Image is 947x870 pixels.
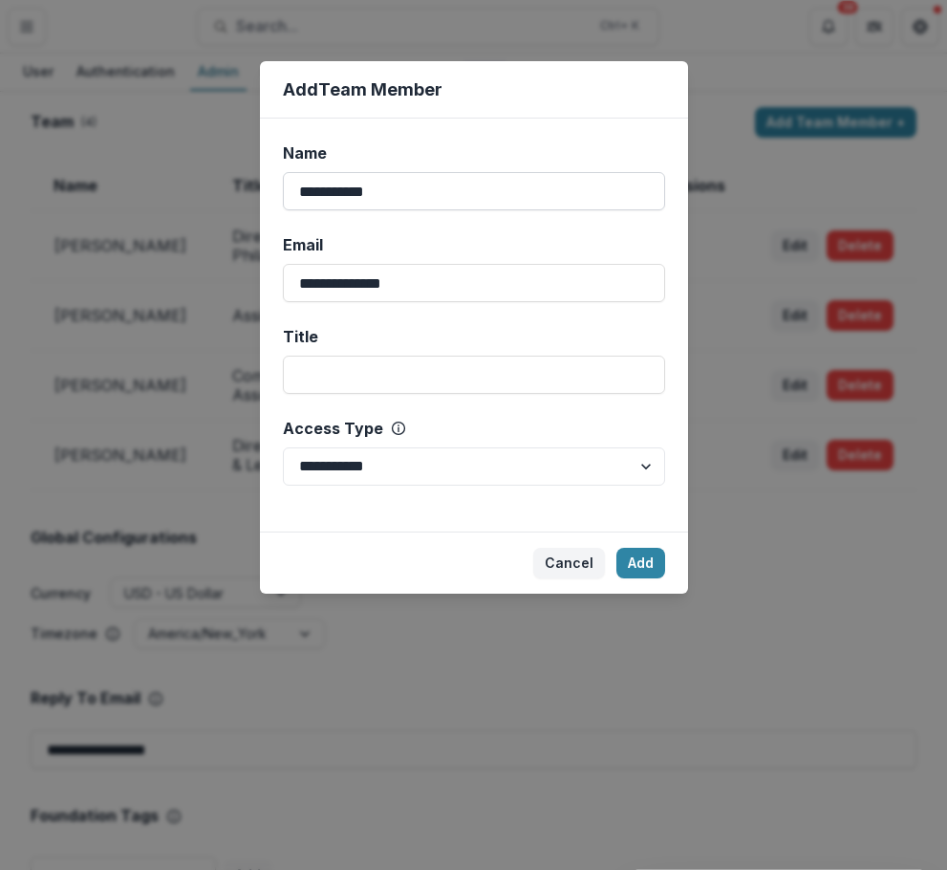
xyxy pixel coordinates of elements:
[283,417,383,440] span: Access Type
[260,61,688,119] header: Add Team Member
[616,548,665,578] button: Add
[283,233,323,256] span: Email
[283,141,327,164] span: Name
[533,548,605,578] button: Cancel
[283,325,318,348] span: Title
